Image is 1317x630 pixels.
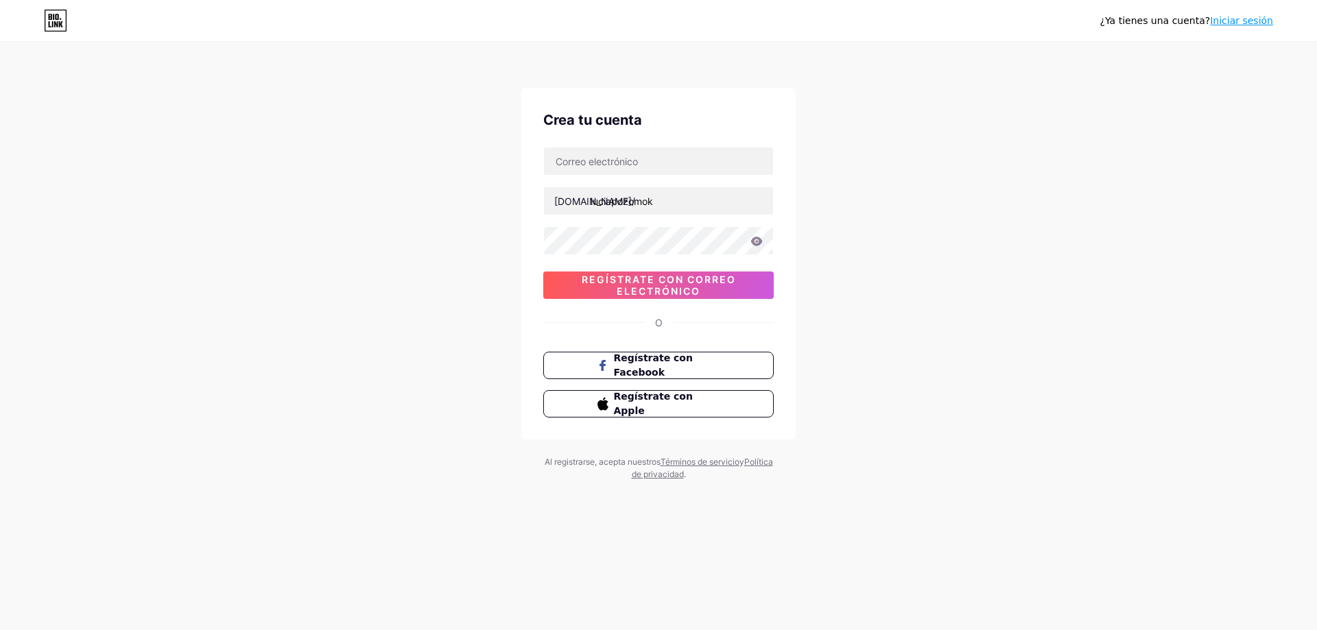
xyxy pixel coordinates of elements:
font: [DOMAIN_NAME]/ [554,195,635,207]
font: O [655,317,663,328]
font: Regístrate con Apple [614,391,693,416]
font: Regístrate con correo electrónico [582,274,736,297]
font: Regístrate con Facebook [614,352,693,378]
button: Regístrate con Facebook [543,352,774,379]
button: Regístrate con correo electrónico [543,271,774,299]
input: Correo electrónico [544,147,773,175]
a: Iniciar sesión [1210,15,1273,26]
font: Crea tu cuenta [543,112,642,128]
font: y [739,457,744,467]
font: Al registrarse, acepta nuestros [545,457,661,467]
font: ¿Ya tienes una cuenta? [1100,15,1211,26]
font: . [684,469,686,479]
input: nombre de usuario [544,187,773,215]
button: Regístrate con Apple [543,390,774,417]
a: Términos de servicio [661,457,739,467]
